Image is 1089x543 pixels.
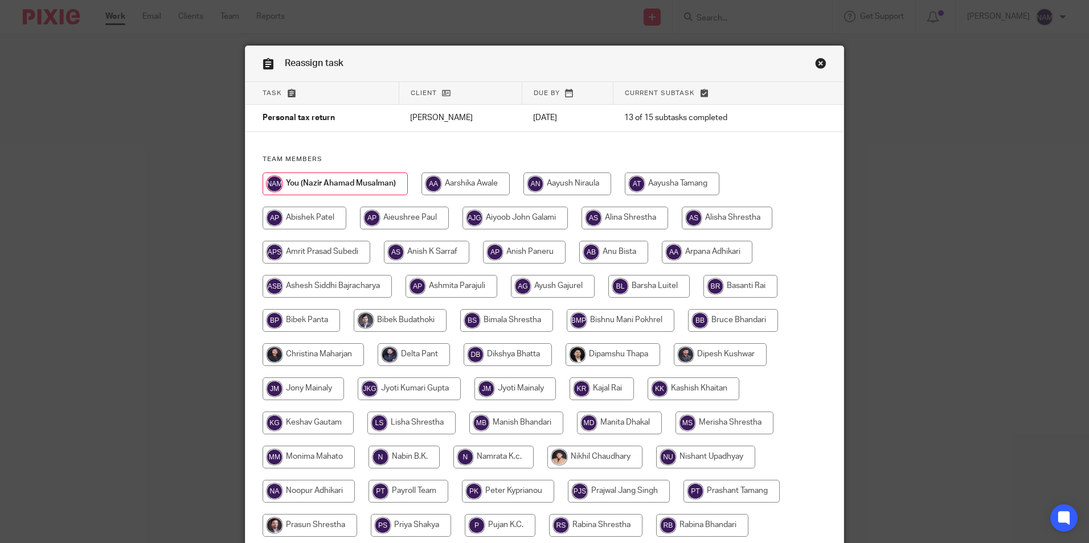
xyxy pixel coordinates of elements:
p: [DATE] [533,112,601,124]
a: Close this dialog window [815,57,826,73]
h4: Team members [263,155,826,164]
span: Current subtask [625,90,695,96]
span: Personal tax return [263,114,335,122]
span: Client [411,90,437,96]
td: 13 of 15 subtasks completed [613,105,794,132]
span: Task [263,90,282,96]
span: Due by [534,90,560,96]
p: [PERSON_NAME] [410,112,510,124]
span: Reassign task [285,59,343,68]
